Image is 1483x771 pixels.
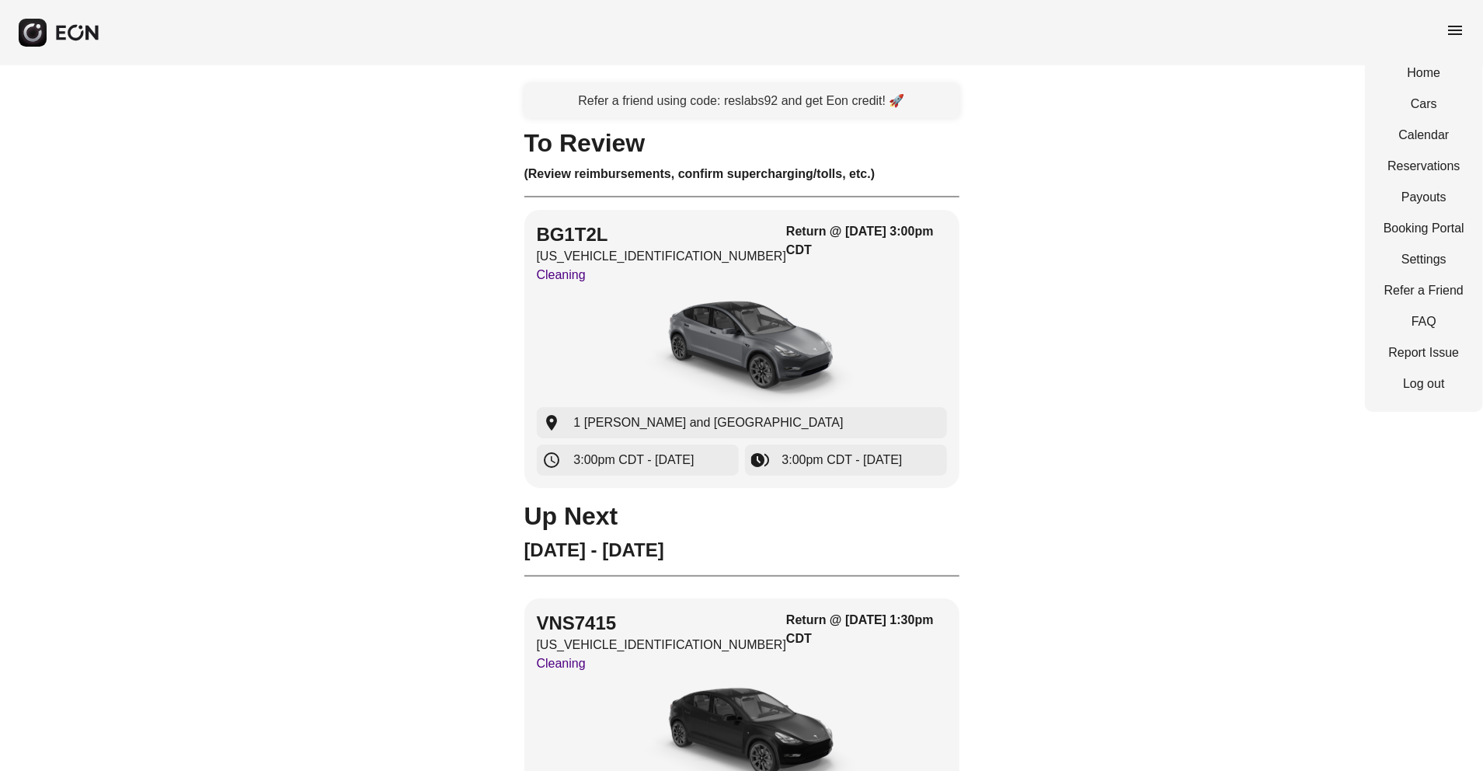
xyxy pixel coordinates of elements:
a: Payouts [1384,188,1464,207]
span: 3:00pm CDT - [DATE] [574,451,695,469]
a: Report Issue [1384,344,1464,362]
a: Home [1384,64,1464,82]
p: [US_VEHICLE_IDENTIFICATION_NUMBER] [537,247,787,266]
img: car [625,291,858,407]
h3: (Review reimbursements, confirm supercharging/tolls, etc.) [524,165,959,183]
span: location_on [543,413,562,432]
h2: [DATE] - [DATE] [524,538,959,563]
h3: Return @ [DATE] 1:30pm CDT [786,611,946,648]
a: Refer a Friend [1384,281,1464,300]
a: Refer a friend using code: reslabs92 and get Eon credit! 🚀 [524,84,959,118]
a: Cars [1384,95,1464,113]
p: Cleaning [537,654,787,673]
h1: Up Next [524,507,959,525]
a: Calendar [1384,126,1464,145]
h2: BG1T2L [537,222,787,247]
a: FAQ [1384,312,1464,331]
h3: Return @ [DATE] 3:00pm CDT [786,222,946,260]
button: BG1T2L[US_VEHICLE_IDENTIFICATION_NUMBER]CleaningReturn @ [DATE] 3:00pm CDTcar1 [PERSON_NAME] and ... [524,210,959,488]
h2: VNS7415 [537,611,787,636]
a: Settings [1384,250,1464,269]
h1: To Review [524,134,959,152]
a: Reservations [1384,157,1464,176]
span: browse_gallery [751,451,770,469]
a: Log out [1384,375,1464,393]
span: 1 [PERSON_NAME] and [GEOGRAPHIC_DATA] [574,413,844,432]
a: Booking Portal [1384,219,1464,238]
span: menu [1446,21,1464,40]
span: schedule [543,451,562,469]
span: 3:00pm CDT - [DATE] [782,451,903,469]
p: [US_VEHICLE_IDENTIFICATION_NUMBER] [537,636,787,654]
p: Cleaning [537,266,787,284]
